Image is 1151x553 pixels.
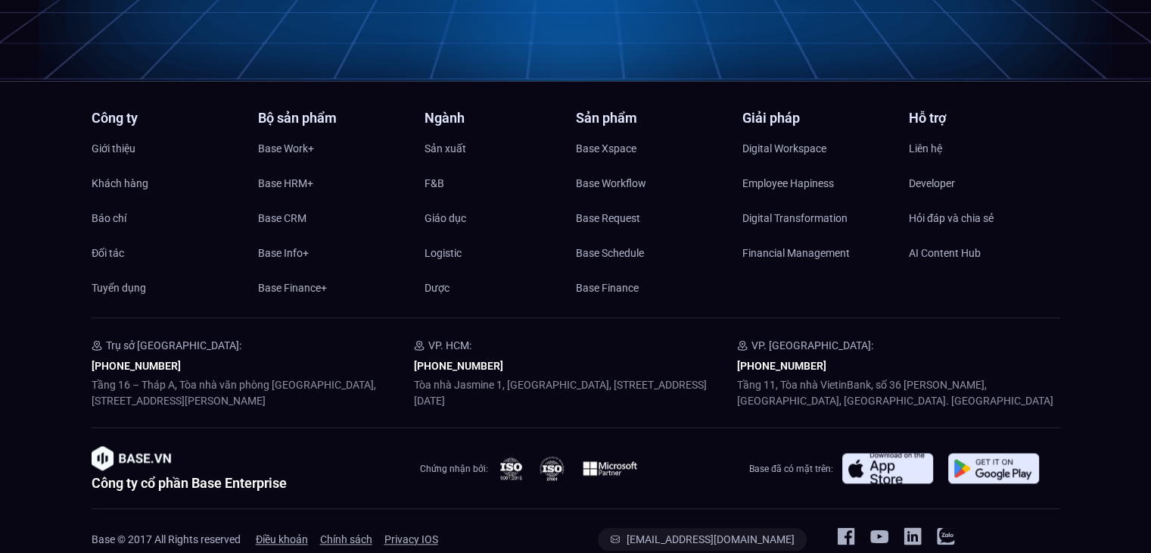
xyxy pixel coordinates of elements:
h4: Bộ sản phẩm [258,111,409,125]
span: Dược [425,276,450,299]
a: Dược [425,276,576,299]
span: F&B [425,172,444,195]
span: Base Info+ [258,242,309,264]
span: Đối tác [92,242,124,264]
a: [PHONE_NUMBER] [92,360,181,372]
a: Base CRM [258,207,409,230]
span: Hỏi đáp và chia sẻ [909,207,994,230]
a: Base HRM+ [258,172,409,195]
span: Digital Transformation [742,207,848,230]
a: Logistic [425,242,576,264]
a: Base Request [576,207,727,230]
a: Giới thiệu [92,137,243,160]
a: Employee Hapiness [742,172,894,195]
a: Base Workflow [576,172,727,195]
h4: Giải pháp [742,111,894,125]
p: Tòa nhà Jasmine 1, [GEOGRAPHIC_DATA], [STREET_ADDRESS][DATE] [414,377,737,409]
span: Base Finance+ [258,276,327,299]
span: Tuyển dụng [92,276,146,299]
span: Trụ sở [GEOGRAPHIC_DATA]: [106,339,241,351]
span: Chứng nhận bởi: [420,464,488,474]
span: AI Content Hub [909,242,981,264]
span: Khách hàng [92,172,148,195]
span: Employee Hapiness [742,172,834,195]
h4: Hỗ trợ [909,111,1060,125]
a: F&B [425,172,576,195]
h4: Sản phẩm [576,111,727,125]
a: [PHONE_NUMBER] [414,360,503,372]
p: Tầng 16 – Tháp A, Tòa nhà văn phòng [GEOGRAPHIC_DATA], [STREET_ADDRESS][PERSON_NAME] [92,377,415,409]
img: image-1.png [92,446,171,470]
span: Developer [909,172,955,195]
a: Base Info+ [258,242,409,264]
span: Base CRM [258,207,306,230]
span: Giáo dục [425,207,466,230]
a: Digital Transformation [742,207,894,230]
a: Developer [909,172,1060,195]
a: Chính sách [320,528,372,551]
a: Khách hàng [92,172,243,195]
a: Base Finance+ [258,276,409,299]
a: Giáo dục [425,207,576,230]
a: Base Finance [576,276,727,299]
span: Base Work+ [258,137,314,160]
span: Giới thiệu [92,137,135,160]
a: Tuyển dụng [92,276,243,299]
p: Tầng 11, Tòa nhà VietinBank, số 36 [PERSON_NAME], [GEOGRAPHIC_DATA], [GEOGRAPHIC_DATA]. [GEOGRAPH... [737,377,1060,409]
span: Base đã có mặt trên: [749,464,833,474]
span: Base Schedule [576,242,644,264]
span: VP. [GEOGRAPHIC_DATA]: [751,339,873,351]
a: Financial Management [742,242,894,264]
span: Logistic [425,242,462,264]
span: Privacy IOS [384,528,438,551]
a: Base Schedule [576,242,727,264]
span: Liên hệ [909,137,942,160]
a: Liên hệ [909,137,1060,160]
span: Base Xspace [576,137,636,160]
span: [EMAIL_ADDRESS][DOMAIN_NAME] [627,534,795,545]
h4: Công ty [92,111,243,125]
a: Điều khoản [256,528,308,551]
h4: Ngành [425,111,576,125]
a: Hỏi đáp và chia sẻ [909,207,1060,230]
span: VP. HCM: [428,339,471,351]
span: Base HRM+ [258,172,313,195]
a: [PHONE_NUMBER] [737,360,826,372]
h2: Công ty cổ phần Base Enterprise [92,476,287,490]
span: Base © 2017 All Rights reserved [92,533,241,545]
a: Báo chí [92,207,243,230]
a: Base Xspace [576,137,727,160]
a: Base Work+ [258,137,409,160]
a: [EMAIL_ADDRESS][DOMAIN_NAME] [598,528,807,551]
span: Base Workflow [576,172,646,195]
a: Digital Workspace [742,137,894,160]
a: Sản xuất [425,137,576,160]
span: Financial Management [742,242,850,264]
span: Sản xuất [425,137,466,160]
a: Đối tác [92,242,243,264]
a: AI Content Hub [909,242,1060,264]
span: Digital Workspace [742,137,826,160]
span: Báo chí [92,207,126,230]
span: Base Finance [576,276,639,299]
span: Base Request [576,207,640,230]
